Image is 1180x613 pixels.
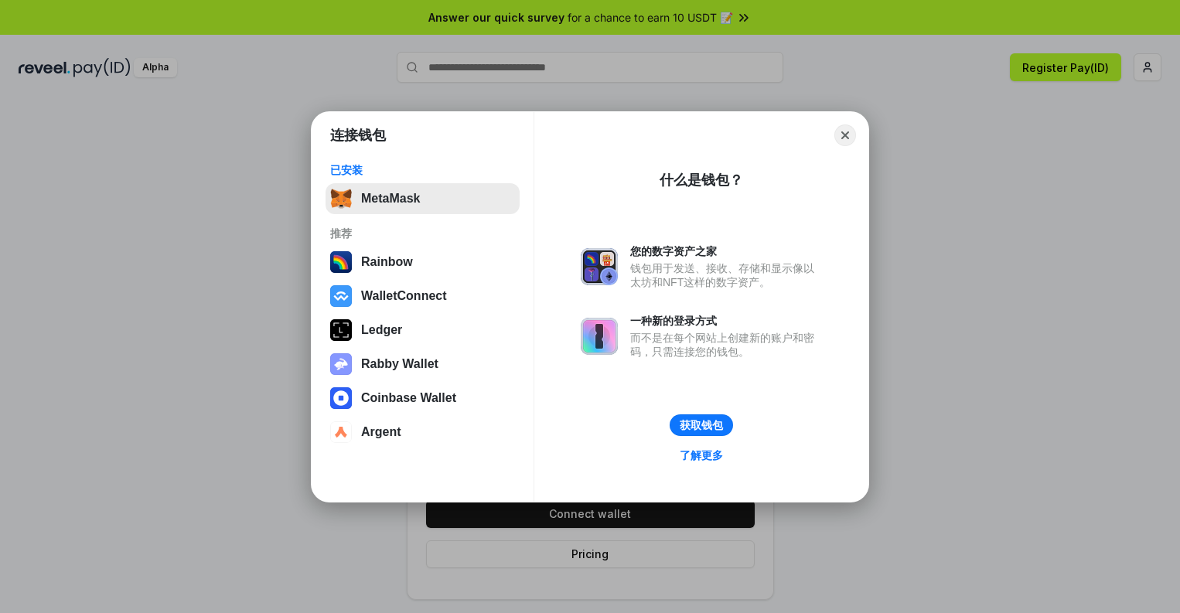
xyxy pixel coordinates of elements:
div: 什么是钱包？ [660,171,743,189]
button: Rainbow [326,247,520,278]
img: svg+xml,%3Csvg%20xmlns%3D%22http%3A%2F%2Fwww.w3.org%2F2000%2Fsvg%22%20fill%3D%22none%22%20viewBox... [581,318,618,355]
div: 一种新的登录方式 [630,314,822,328]
button: 获取钱包 [670,414,733,436]
img: svg+xml,%3Csvg%20xmlns%3D%22http%3A%2F%2Fwww.w3.org%2F2000%2Fsvg%22%20fill%3D%22none%22%20viewBox... [330,353,352,375]
img: svg+xml,%3Csvg%20xmlns%3D%22http%3A%2F%2Fwww.w3.org%2F2000%2Fsvg%22%20fill%3D%22none%22%20viewBox... [581,248,618,285]
h1: 连接钱包 [330,126,386,145]
button: Ledger [326,315,520,346]
div: 而不是在每个网站上创建新的账户和密码，只需连接您的钱包。 [630,331,822,359]
div: 已安装 [330,163,515,177]
button: MetaMask [326,183,520,214]
img: svg+xml,%3Csvg%20width%3D%22120%22%20height%3D%22120%22%20viewBox%3D%220%200%20120%20120%22%20fil... [330,251,352,273]
div: Coinbase Wallet [361,391,456,405]
div: 您的数字资产之家 [630,244,822,258]
a: 了解更多 [670,445,732,465]
img: svg+xml,%3Csvg%20width%3D%2228%22%20height%3D%2228%22%20viewBox%3D%220%200%2028%2028%22%20fill%3D... [330,421,352,443]
div: WalletConnect [361,289,447,303]
button: WalletConnect [326,281,520,312]
img: svg+xml,%3Csvg%20width%3D%2228%22%20height%3D%2228%22%20viewBox%3D%220%200%2028%2028%22%20fill%3D... [330,285,352,307]
img: svg+xml,%3Csvg%20width%3D%2228%22%20height%3D%2228%22%20viewBox%3D%220%200%2028%2028%22%20fill%3D... [330,387,352,409]
div: Rabby Wallet [361,357,438,371]
button: Argent [326,417,520,448]
div: 推荐 [330,226,515,240]
div: Rainbow [361,255,413,269]
button: Close [834,124,856,146]
div: MetaMask [361,192,420,206]
img: svg+xml,%3Csvg%20fill%3D%22none%22%20height%3D%2233%22%20viewBox%3D%220%200%2035%2033%22%20width%... [330,188,352,209]
button: Rabby Wallet [326,349,520,380]
div: 了解更多 [680,448,723,462]
button: Coinbase Wallet [326,383,520,414]
div: 钱包用于发送、接收、存储和显示像以太坊和NFT这样的数字资产。 [630,261,822,289]
div: Argent [361,425,401,439]
img: svg+xml,%3Csvg%20xmlns%3D%22http%3A%2F%2Fwww.w3.org%2F2000%2Fsvg%22%20width%3D%2228%22%20height%3... [330,319,352,341]
div: 获取钱包 [680,418,723,432]
div: Ledger [361,323,402,337]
